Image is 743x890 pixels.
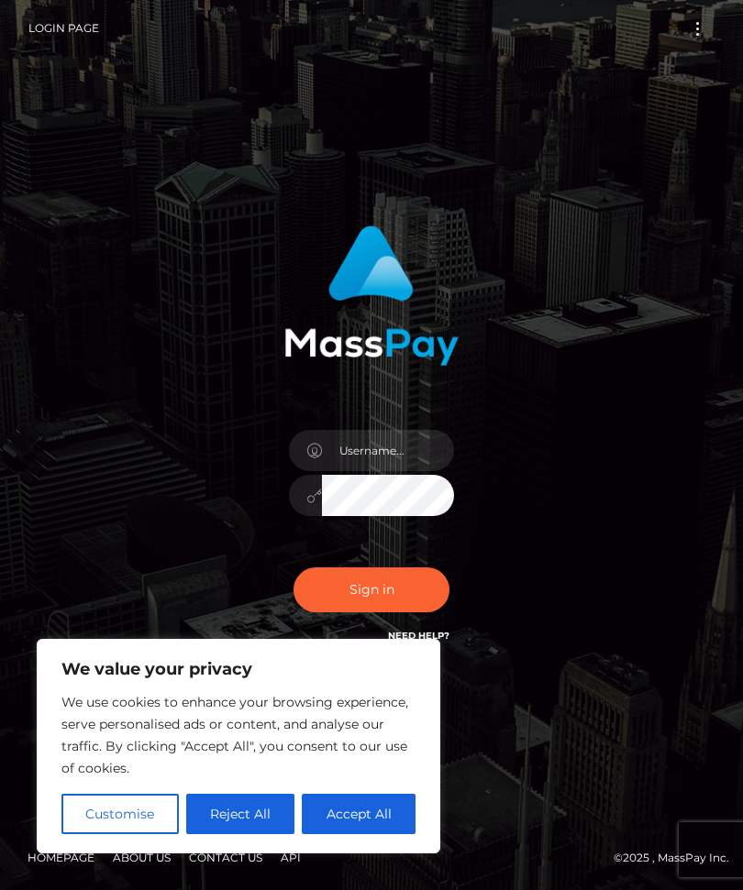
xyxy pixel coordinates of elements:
div: We value your privacy [37,639,440,853]
button: Toggle navigation [681,16,715,41]
button: Customise [61,794,179,834]
img: MassPay Login [284,225,459,366]
button: Accept All [302,794,416,834]
a: Login Page [28,9,99,48]
a: About Us [105,843,178,872]
p: We use cookies to enhance your browsing experience, serve personalised ads or content, and analys... [61,691,416,779]
button: Sign in [294,567,449,612]
a: Homepage [20,843,102,872]
p: We value your privacy [61,658,416,680]
a: API [273,843,308,872]
input: Username... [322,430,454,471]
div: © 2025 , MassPay Inc. [14,848,729,868]
button: Reject All [186,794,295,834]
a: Contact Us [182,843,270,872]
a: Need Help? [388,630,449,642]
